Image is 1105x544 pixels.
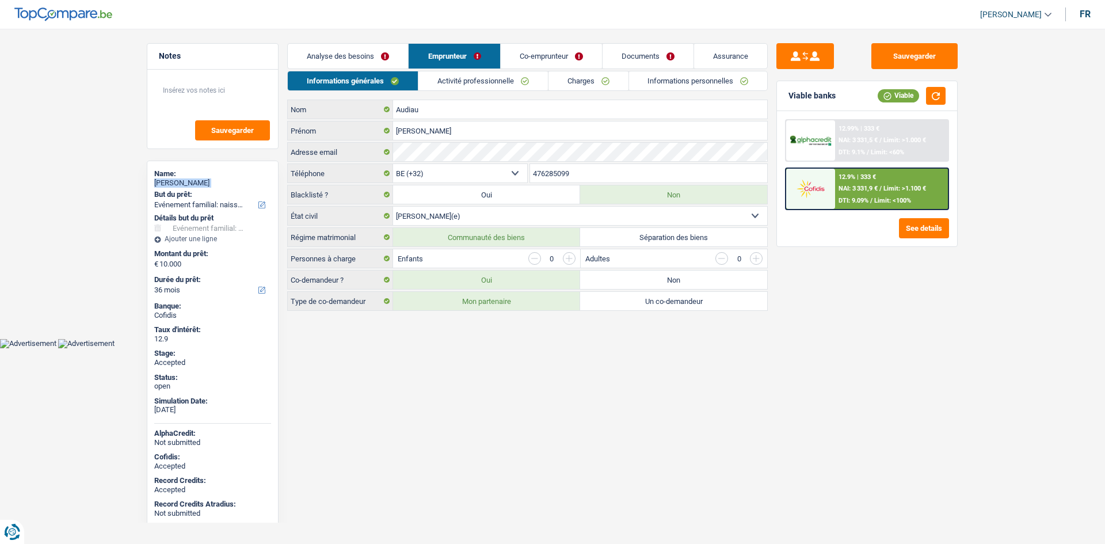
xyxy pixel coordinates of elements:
label: Type de co-demandeur [288,292,393,310]
span: [PERSON_NAME] [980,10,1042,20]
div: open [154,382,271,391]
a: Charges [548,71,628,90]
label: Nom [288,100,393,119]
label: Communauté des biens [393,228,580,246]
a: Emprunteur [409,44,500,69]
div: 0 [547,255,557,263]
label: Co-demandeur ? [288,271,393,289]
span: NAI: 3 331,5 € [839,136,878,144]
label: Adresse email [288,143,393,161]
label: Mon partenaire [393,292,580,310]
div: [PERSON_NAME] [154,178,271,188]
span: / [879,136,882,144]
label: Prénom [288,121,393,140]
h5: Notes [159,51,266,61]
span: Sauvegarder [211,127,254,134]
span: € [154,260,158,269]
label: But du prêt: [154,190,269,199]
label: Montant du prêt: [154,249,269,258]
span: Limit: <60% [871,149,904,156]
label: Durée du prêt: [154,275,269,284]
span: NAI: 3 331,9 € [839,185,878,192]
div: Not submitted [154,438,271,447]
a: Activité professionnelle [418,71,548,90]
span: Limit: >1.000 € [883,136,926,144]
a: Assurance [694,44,767,69]
div: 12.9% | 333 € [839,173,876,181]
img: Cofidis [789,178,832,199]
label: Non [580,271,767,289]
label: Adultes [585,255,610,263]
div: 0 [734,255,744,263]
div: Viable [878,89,919,102]
div: Cofidis: [154,452,271,462]
div: Record Credits Atradius: [154,500,271,509]
div: fr [1080,9,1091,20]
div: 12.99% | 333 € [839,125,879,132]
div: Name: [154,169,271,178]
div: [DATE] [154,405,271,414]
a: Co-emprunteur [501,44,602,69]
div: Viable banks [788,91,836,101]
button: Sauvegarder [195,120,270,140]
div: Not submitted [154,509,271,518]
div: Simulation Date: [154,397,271,406]
a: Documents [603,44,694,69]
span: DTI: 9.1% [839,149,865,156]
span: / [879,185,882,192]
label: Enfants [398,255,423,263]
button: Sauvegarder [871,43,958,69]
div: Accepted [154,358,271,367]
label: Personnes à charge [288,249,393,268]
span: Limit: >1.100 € [883,185,926,192]
a: Informations personnelles [629,71,768,90]
a: Informations générales [288,71,418,90]
label: Téléphone [288,164,393,182]
span: DTI: 9.09% [839,197,868,204]
img: Advertisement [58,339,115,348]
div: Détails but du prêt [154,214,271,223]
div: Stage: [154,349,271,358]
span: / [867,149,869,156]
div: Banque: [154,302,271,311]
div: Taux d'intérêt: [154,325,271,334]
div: Status: [154,373,271,382]
div: Cofidis [154,311,271,320]
label: Non [580,185,767,204]
label: Séparation des biens [580,228,767,246]
label: État civil [288,207,393,225]
div: 12.9 [154,334,271,344]
input: 401020304 [530,164,768,182]
span: Limit: <100% [874,197,911,204]
div: Ajouter une ligne [154,235,271,243]
label: Oui [393,271,580,289]
label: Un co-demandeur [580,292,767,310]
img: AlphaCredit [789,134,832,147]
label: Blacklisté ? [288,185,393,204]
img: TopCompare Logo [14,7,112,21]
a: [PERSON_NAME] [971,5,1051,24]
div: Accepted [154,462,271,471]
div: Record Credits: [154,476,271,485]
span: / [870,197,872,204]
label: Oui [393,185,580,204]
label: Régime matrimonial [288,228,393,246]
a: Analyse des besoins [288,44,408,69]
button: See details [899,218,949,238]
div: AlphaCredit: [154,429,271,438]
div: Accepted [154,485,271,494]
